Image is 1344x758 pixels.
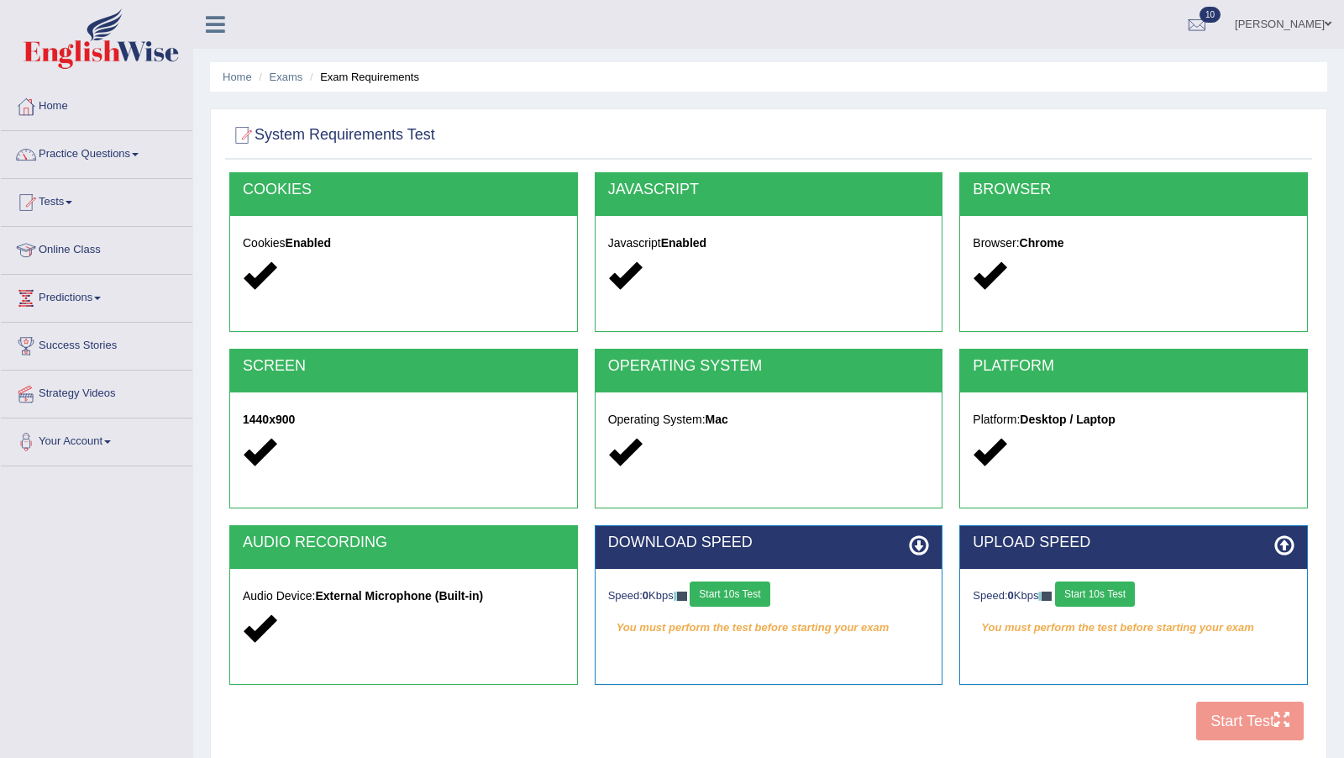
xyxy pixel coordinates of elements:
button: Start 10s Test [690,582,769,607]
div: Speed: Kbps [608,582,930,611]
h2: UPLOAD SPEED [973,534,1294,551]
h2: JAVASCRIPT [608,182,930,198]
a: Home [223,71,252,83]
strong: Desktop / Laptop [1020,413,1116,426]
a: Predictions [1,275,192,317]
h5: Browser: [973,237,1294,250]
strong: Mac [706,413,728,426]
h2: BROWSER [973,182,1294,198]
button: Start 10s Test [1055,582,1135,607]
strong: 1440x900 [243,413,295,426]
strong: Chrome [1020,236,1064,250]
a: Your Account [1,418,192,461]
a: Success Stories [1,323,192,365]
h2: System Requirements Test [229,123,435,148]
h2: COOKIES [243,182,564,198]
strong: External Microphone (Built-in) [315,589,483,603]
div: Speed: Kbps [973,582,1294,611]
span: 10 [1200,7,1221,23]
h5: Javascript [608,237,930,250]
h2: SCREEN [243,358,564,375]
h2: PLATFORM [973,358,1294,375]
h2: OPERATING SYSTEM [608,358,930,375]
a: Exams [270,71,303,83]
h5: Audio Device: [243,590,564,603]
em: You must perform the test before starting your exam [608,615,930,640]
strong: Enabled [661,236,706,250]
strong: 0 [1008,589,1014,602]
h5: Operating System: [608,413,930,426]
a: Home [1,83,192,125]
h2: AUDIO RECORDING [243,534,564,551]
h5: Cookies [243,237,564,250]
strong: Enabled [286,236,331,250]
em: You must perform the test before starting your exam [973,615,1294,640]
a: Strategy Videos [1,371,192,413]
a: Online Class [1,227,192,269]
li: Exam Requirements [306,69,419,85]
strong: 0 [643,589,648,602]
img: ajax-loader-fb-connection.gif [1038,592,1052,601]
h2: DOWNLOAD SPEED [608,534,930,551]
h5: Platform: [973,413,1294,426]
img: ajax-loader-fb-connection.gif [674,592,687,601]
a: Tests [1,179,192,221]
a: Practice Questions [1,131,192,173]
